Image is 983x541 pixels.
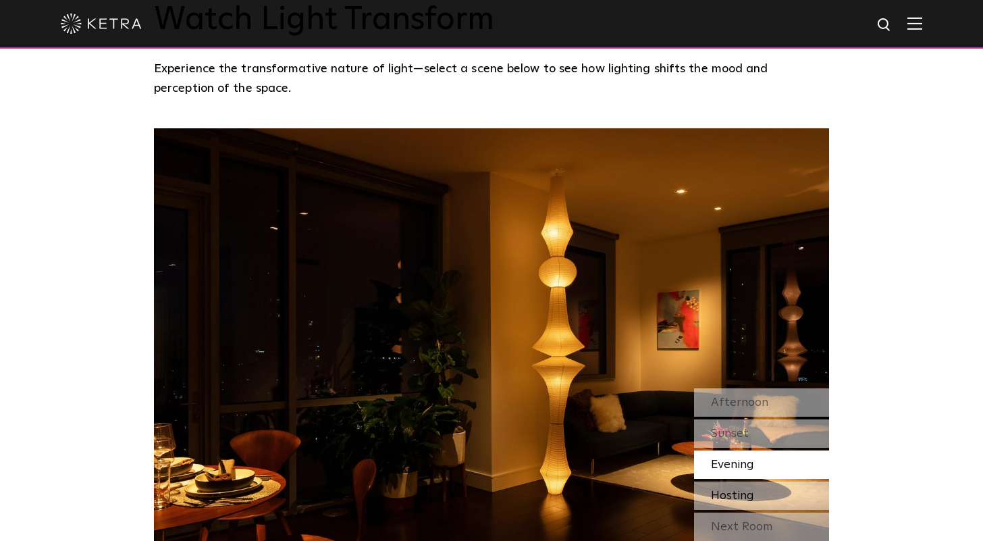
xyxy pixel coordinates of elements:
[711,396,768,409] span: Afternoon
[154,59,822,98] p: Experience the transformative nature of light—select a scene below to see how lighting shifts the...
[711,459,754,471] span: Evening
[907,17,922,30] img: Hamburger%20Nav.svg
[711,428,749,440] span: Sunset
[711,490,754,502] span: Hosting
[876,17,893,34] img: search icon
[694,513,829,541] div: Next Room
[61,14,142,34] img: ketra-logo-2019-white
